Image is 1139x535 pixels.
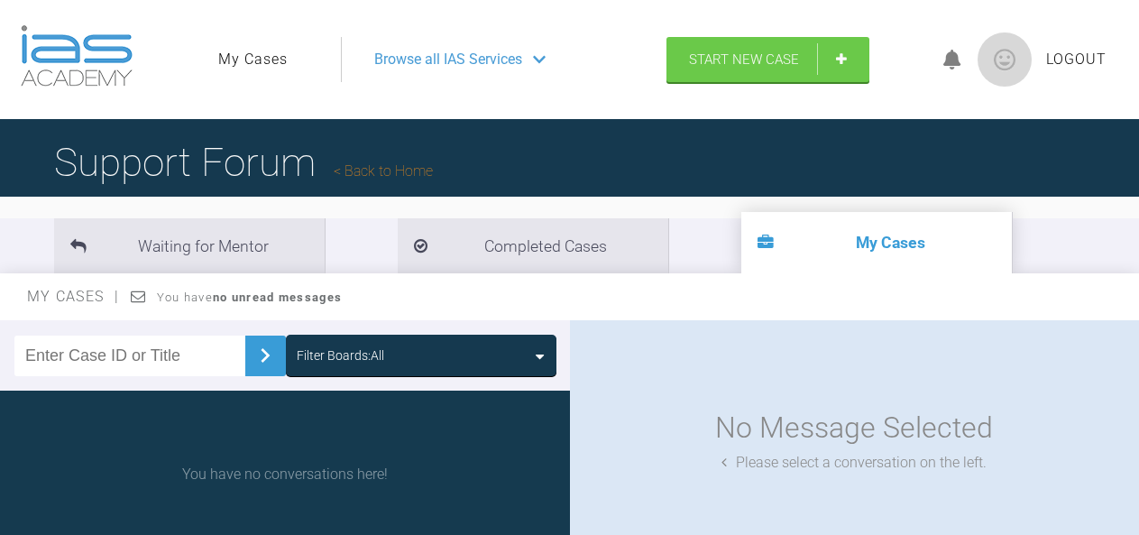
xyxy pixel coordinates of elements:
div: Please select a conversation on the left. [721,451,987,475]
span: Browse all IAS Services [374,48,522,71]
img: logo-light.3e3ef733.png [21,25,133,87]
a: Logout [1046,48,1107,71]
span: Start New Case [689,51,799,68]
li: Completed Cases [398,218,668,273]
div: Filter Boards: All [297,346,384,365]
span: You have [157,291,342,304]
input: Enter Case ID or Title [14,336,245,376]
img: chevronRight.28bd32b0.svg [251,341,280,370]
a: Back to Home [334,162,433,180]
li: Waiting for Mentor [54,218,325,273]
a: My Cases [218,48,288,71]
a: Start New Case [666,37,869,82]
span: My Cases [27,288,120,305]
strong: no unread messages [213,291,342,304]
li: My Cases [741,212,1012,273]
img: profile.png [978,32,1032,87]
div: No Message Selected [715,405,993,451]
h1: Support Forum [54,131,433,194]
